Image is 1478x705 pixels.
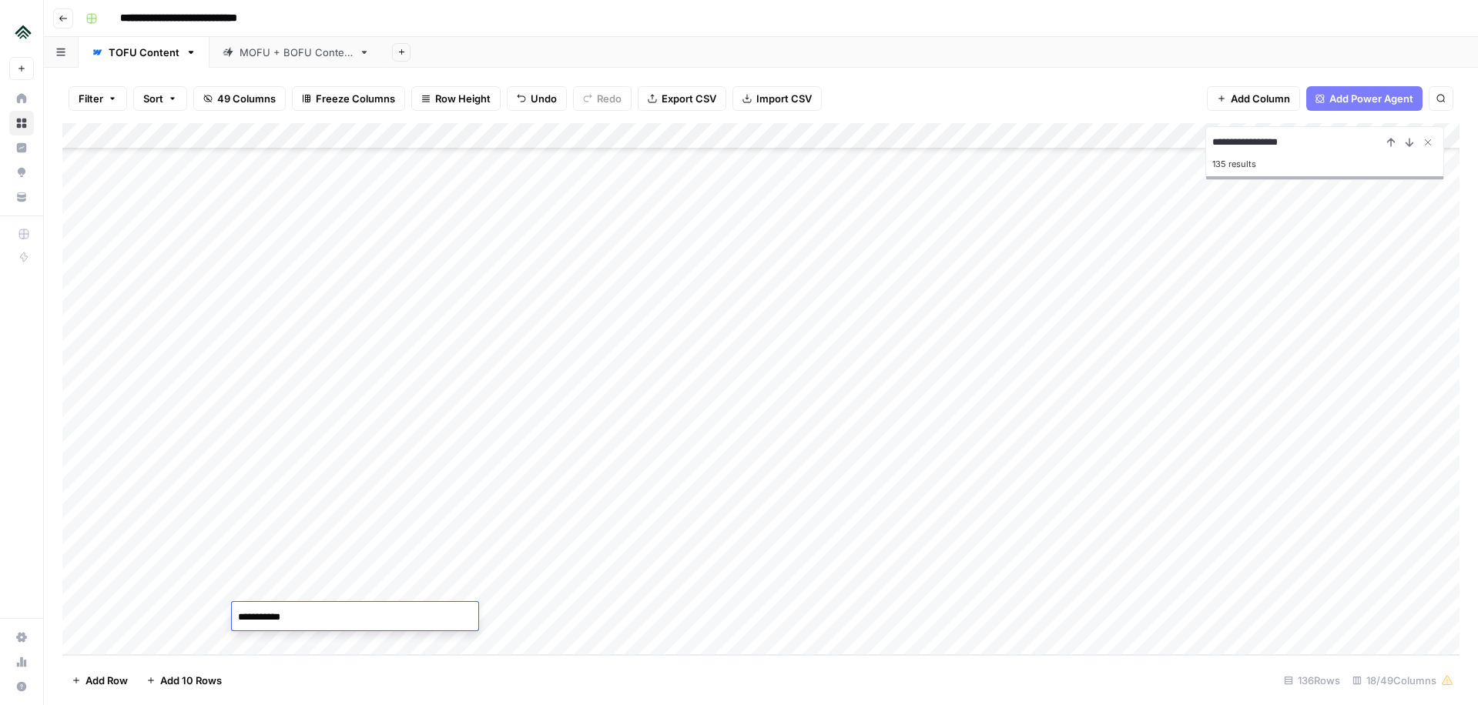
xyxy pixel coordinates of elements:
[9,111,34,135] a: Browse
[9,160,34,185] a: Opportunities
[1278,668,1346,693] div: 136 Rows
[209,37,383,68] a: MOFU + BOFU Content
[411,86,501,111] button: Row Height
[531,91,557,106] span: Undo
[9,12,34,51] button: Workspace: Uplisting
[79,37,209,68] a: TOFU Content
[435,91,491,106] span: Row Height
[756,91,812,106] span: Import CSV
[160,673,222,688] span: Add 10 Rows
[69,86,127,111] button: Filter
[1346,668,1460,693] div: 18/49 Columns
[1329,91,1413,106] span: Add Power Agent
[9,185,34,209] a: Your Data
[1207,86,1300,111] button: Add Column
[143,91,163,106] span: Sort
[62,668,137,693] button: Add Row
[9,674,34,699] button: Help + Support
[597,91,622,106] span: Redo
[9,625,34,650] a: Settings
[1382,133,1400,152] button: Previous Result
[507,86,567,111] button: Undo
[1231,91,1290,106] span: Add Column
[662,91,716,106] span: Export CSV
[217,91,276,106] span: 49 Columns
[79,91,103,106] span: Filter
[292,86,405,111] button: Freeze Columns
[133,86,187,111] button: Sort
[85,673,128,688] span: Add Row
[193,86,286,111] button: 49 Columns
[1419,133,1437,152] button: Close Search
[316,91,395,106] span: Freeze Columns
[1212,155,1437,173] div: 135 results
[240,45,353,60] div: MOFU + BOFU Content
[1306,86,1423,111] button: Add Power Agent
[9,135,34,160] a: Insights
[1400,133,1419,152] button: Next Result
[638,86,726,111] button: Export CSV
[573,86,632,111] button: Redo
[137,668,231,693] button: Add 10 Rows
[109,45,179,60] div: TOFU Content
[9,18,37,45] img: Uplisting Logo
[732,86,822,111] button: Import CSV
[9,650,34,674] a: Usage
[9,86,34,111] a: Home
